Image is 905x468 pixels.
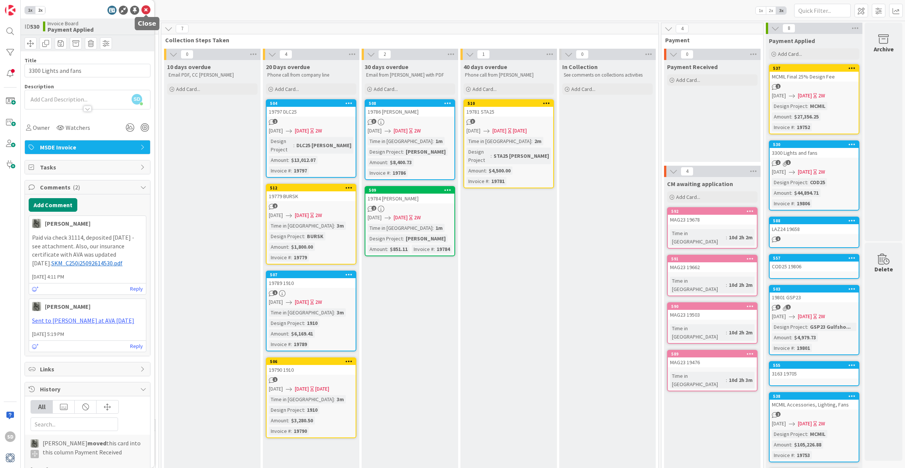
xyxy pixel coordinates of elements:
[466,166,486,175] div: Amount
[335,308,346,317] div: 3m
[772,123,794,131] div: Invoice #
[772,313,786,320] span: [DATE]
[394,214,408,222] span: [DATE]
[492,152,551,160] div: STA25 [PERSON_NAME]
[30,23,39,30] b: 530
[404,148,448,156] div: [PERSON_NAME]
[267,358,356,375] div: 50619790 1910
[470,119,475,124] span: 3
[772,178,807,186] div: Design Project
[279,50,292,59] span: 4
[807,178,808,186] span: :
[466,137,531,145] div: Time in [GEOGRAPHIC_DATA]
[270,359,356,364] div: 506
[667,63,718,71] span: Payment Received
[404,234,448,243] div: [PERSON_NAME]
[671,209,757,214] div: 592
[267,271,356,288] div: 50719789 1910
[770,65,859,82] div: 537MCMIL Final 25% Design Fee
[267,107,356,117] div: 19797 DLC25
[671,256,757,262] div: 591
[269,385,283,393] span: [DATE]
[770,286,859,302] div: 50319801 GSP23
[267,185,356,201] div: 51219779 BURSK
[388,245,410,253] div: $851.11
[32,317,134,324] a: Sent to [PERSON_NAME] at AVA [DATE]
[770,262,859,271] div: COD25 19806
[269,222,334,230] div: Time in [GEOGRAPHIC_DATA]
[807,323,808,331] span: :
[772,333,791,342] div: Amount
[176,86,200,92] span: Add Card...
[368,158,387,166] div: Amount
[770,362,859,369] div: 555
[269,166,291,175] div: Invoice #
[681,50,693,59] span: 0
[270,101,356,106] div: 504
[295,298,309,306] span: [DATE]
[390,169,391,177] span: :
[267,191,356,201] div: 19779 BURSK
[435,245,452,253] div: 19784
[531,137,532,145] span: :
[414,214,421,222] div: 2W
[269,211,283,219] span: [DATE]
[726,376,727,384] span: :
[335,222,346,230] div: 3m
[776,84,781,89] span: 1
[782,24,795,33] span: 8
[267,72,355,78] p: Phone call from company line
[165,36,649,44] span: Collection Steps Taken
[532,137,543,145] div: 2m
[466,127,480,135] span: [DATE]
[671,304,757,309] div: 590
[40,163,137,172] span: Tasks
[676,77,700,83] span: Add Card...
[391,169,408,177] div: 19786
[818,92,825,100] div: 2W
[288,329,289,338] span: :
[267,358,356,365] div: 506
[770,148,859,158] div: 3300 Lights and fans
[273,119,278,124] span: 2
[25,83,54,90] span: Description
[138,20,156,27] h5: Close
[33,123,50,132] span: Owner
[292,253,309,262] div: 19779
[769,37,815,45] span: Payment Applied
[562,63,598,71] span: In Collection
[466,177,488,185] div: Invoice #
[40,143,137,152] span: MSDE Invoice
[305,319,319,327] div: 1910
[576,50,589,59] span: 0
[269,319,304,327] div: Design Project
[466,148,491,164] div: Design Project
[772,102,807,110] div: Design Project
[403,148,404,156] span: :
[31,439,39,448] img: PA
[776,236,781,241] span: 1
[25,64,150,77] input: type card name here...
[29,198,77,212] button: Add Comment
[670,324,726,341] div: Time in [GEOGRAPHIC_DATA]
[798,313,812,320] span: [DATE]
[369,188,454,193] div: 509
[334,395,335,403] span: :
[269,127,283,135] span: [DATE]
[808,323,853,331] div: GSP23 Gulfsho...
[374,86,398,92] span: Add Card...
[786,305,791,309] span: 1
[486,166,487,175] span: :
[463,63,507,71] span: 40 days overdue
[794,199,795,208] span: :
[48,20,94,26] span: Invoice Board
[791,189,792,197] span: :
[772,323,807,331] div: Design Project
[368,245,387,253] div: Amount
[31,417,118,431] input: Search...
[132,94,142,105] span: SD
[727,233,755,242] div: 10d 2h 2m
[25,57,37,64] label: Title
[727,328,755,337] div: 10d 2h 2m
[387,245,388,253] span: :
